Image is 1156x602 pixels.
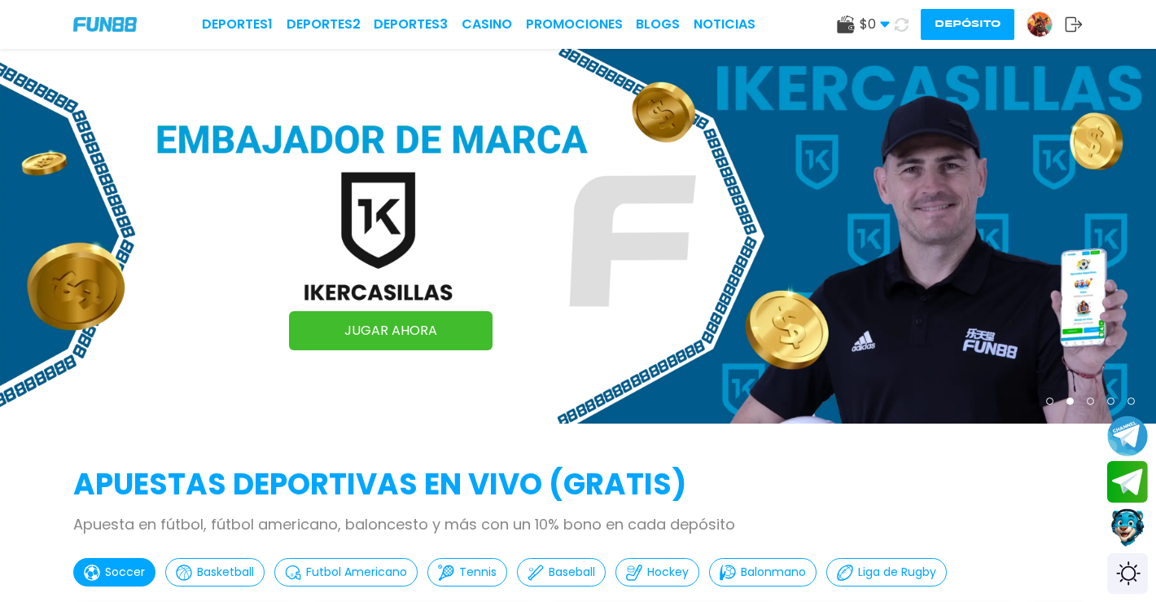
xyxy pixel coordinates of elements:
button: Contact customer service [1107,507,1148,549]
a: BLOGS [636,15,680,34]
a: NOTICIAS [694,15,755,34]
a: Promociones [526,15,623,34]
button: Join telegram [1107,461,1148,503]
button: Depósito [921,9,1014,40]
img: Avatar [1027,12,1052,37]
div: Switch theme [1107,553,1148,594]
button: Liga de Rugby [826,558,947,587]
p: Baseball [549,564,595,581]
img: Company Logo [73,17,137,31]
p: Apuesta en fútbol, fútbol americano, baloncesto y más con un 10% bono en cada depósito [73,513,1083,535]
button: Balonmano [709,558,817,587]
p: Soccer [105,564,145,581]
button: Basketball [165,558,265,587]
a: Deportes2 [287,15,361,34]
p: Liga de Rugby [858,564,936,581]
button: Soccer [73,558,155,587]
p: Tennis [459,564,497,581]
a: Avatar [1027,11,1065,37]
button: Futbol Americano [274,558,418,587]
p: Basketball [197,564,254,581]
a: Deportes3 [374,15,448,34]
p: Hockey [647,564,689,581]
p: Balonmano [741,564,806,581]
a: JUGAR AHORA [289,311,493,350]
a: CASINO [462,15,512,34]
button: Join telegram channel [1107,415,1148,457]
a: Deportes1 [202,15,273,34]
button: Hockey [615,558,699,587]
button: Baseball [517,558,606,587]
button: Tennis [427,558,507,587]
span: $ 0 [860,15,890,34]
h2: APUESTAS DEPORTIVAS EN VIVO (gratis) [73,463,1083,507]
p: Futbol Americano [306,564,407,581]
